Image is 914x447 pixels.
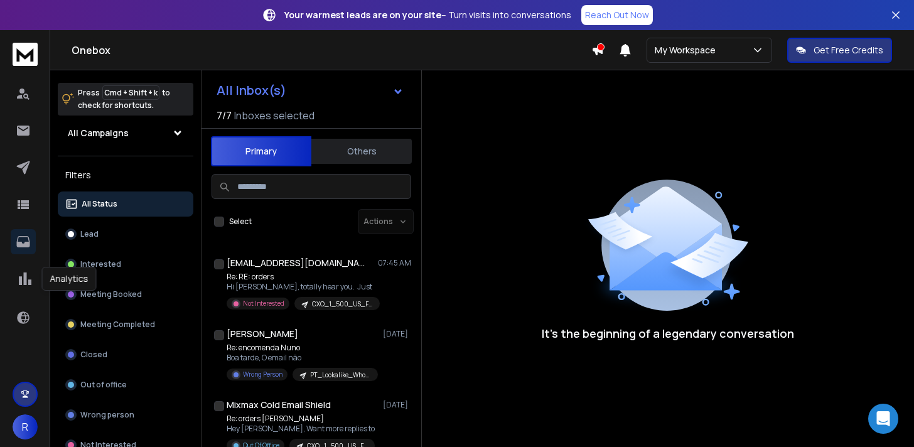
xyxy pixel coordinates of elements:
[655,44,721,57] p: My Workspace
[80,350,107,360] p: Closed
[58,282,193,307] button: Meeting Booked
[227,343,377,353] p: Re: encomenda Nuno
[207,78,414,103] button: All Inbox(s)
[13,414,38,439] button: R
[80,410,134,420] p: Wrong person
[58,402,193,428] button: Wrong person
[211,136,311,166] button: Primary
[227,282,377,292] p: Hi [PERSON_NAME], totally hear you. Just
[234,108,315,123] h3: Inboxes selected
[227,353,377,363] p: Boa tarde, O email não
[82,199,117,209] p: All Status
[227,424,375,434] p: Hey [PERSON_NAME], Want more replies to
[542,325,794,342] p: It’s the beginning of a legendary conversation
[78,87,170,112] p: Press to check for shortcuts.
[284,9,441,21] strong: Your warmest leads are on your site
[80,289,142,299] p: Meeting Booked
[227,399,331,411] h1: Mixmax Cold Email Shield
[68,127,129,139] h1: All Campaigns
[243,370,282,379] p: Wrong Person
[227,328,298,340] h1: [PERSON_NAME]
[378,258,411,268] p: 07:45 AM
[13,43,38,66] img: logo
[80,380,127,390] p: Out of office
[58,342,193,367] button: Closed
[383,400,411,410] p: [DATE]
[58,252,193,277] button: Interested
[80,229,99,239] p: Lead
[80,320,155,330] p: Meeting Completed
[311,137,412,165] button: Others
[229,217,252,227] label: Select
[243,299,284,308] p: Not Interested
[80,259,121,269] p: Interested
[814,44,883,57] p: Get Free Credits
[227,272,377,282] p: Re: RE: orders
[58,372,193,397] button: Out of office
[383,329,411,339] p: [DATE]
[58,222,193,247] button: Lead
[787,38,892,63] button: Get Free Credits
[102,85,159,100] span: Cmd + Shift + k
[585,9,649,21] p: Reach Out Now
[58,166,193,184] h3: Filters
[58,312,193,337] button: Meeting Completed
[42,267,97,291] div: Analytics
[581,5,653,25] a: Reach Out Now
[310,370,370,380] p: PT_Lookalike_Wholese_1-500_CxO_PHC
[227,414,375,424] p: Re: orders [PERSON_NAME]
[227,257,365,269] h1: [EMAIL_ADDRESS][DOMAIN_NAME]
[72,43,591,58] h1: Onebox
[217,108,232,123] span: 7 / 7
[217,84,286,97] h1: All Inbox(s)
[58,191,193,217] button: All Status
[58,121,193,146] button: All Campaigns
[868,404,898,434] div: Open Intercom Messenger
[312,299,372,309] p: CXO_1_500_US_FOREST_icyep_PHC
[284,9,571,21] p: – Turn visits into conversations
